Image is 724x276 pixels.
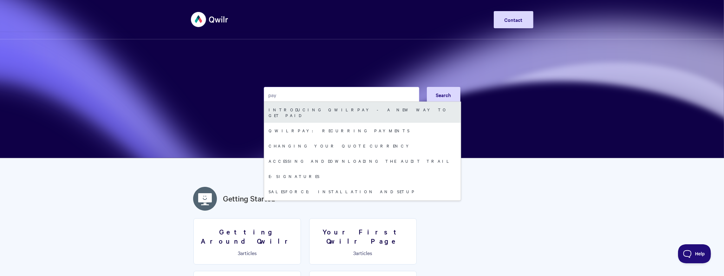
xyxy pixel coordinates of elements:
h3: Your First Qwilr Page [313,227,413,245]
a: Getting Started [223,193,276,204]
a: Salesforce: Installation and Setup [264,184,461,199]
a: QwilrPay: Recurring Payments [264,123,461,138]
a: Your First Qwilr Page 3articles [309,218,417,265]
iframe: Toggle Customer Support [678,244,711,263]
p: articles [198,250,297,256]
button: Search [427,87,460,103]
p: articles [313,250,413,256]
a: Getting Around Qwilr 3articles [193,218,301,265]
img: Qwilr Help Center [191,8,229,31]
span: Search [436,91,451,98]
a: E-signatures [264,168,461,184]
span: 3 [238,249,240,256]
a: Changing Your Quote Currency [264,138,461,153]
input: Search the knowledge base [264,87,419,103]
span: 3 [354,249,356,256]
a: Introducing QwilrPay - A New Way to Get Paid [264,102,461,123]
a: Contact [494,11,533,28]
h3: Getting Around Qwilr [198,227,297,245]
a: Accessing and downloading the Audit Trail [264,153,461,168]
